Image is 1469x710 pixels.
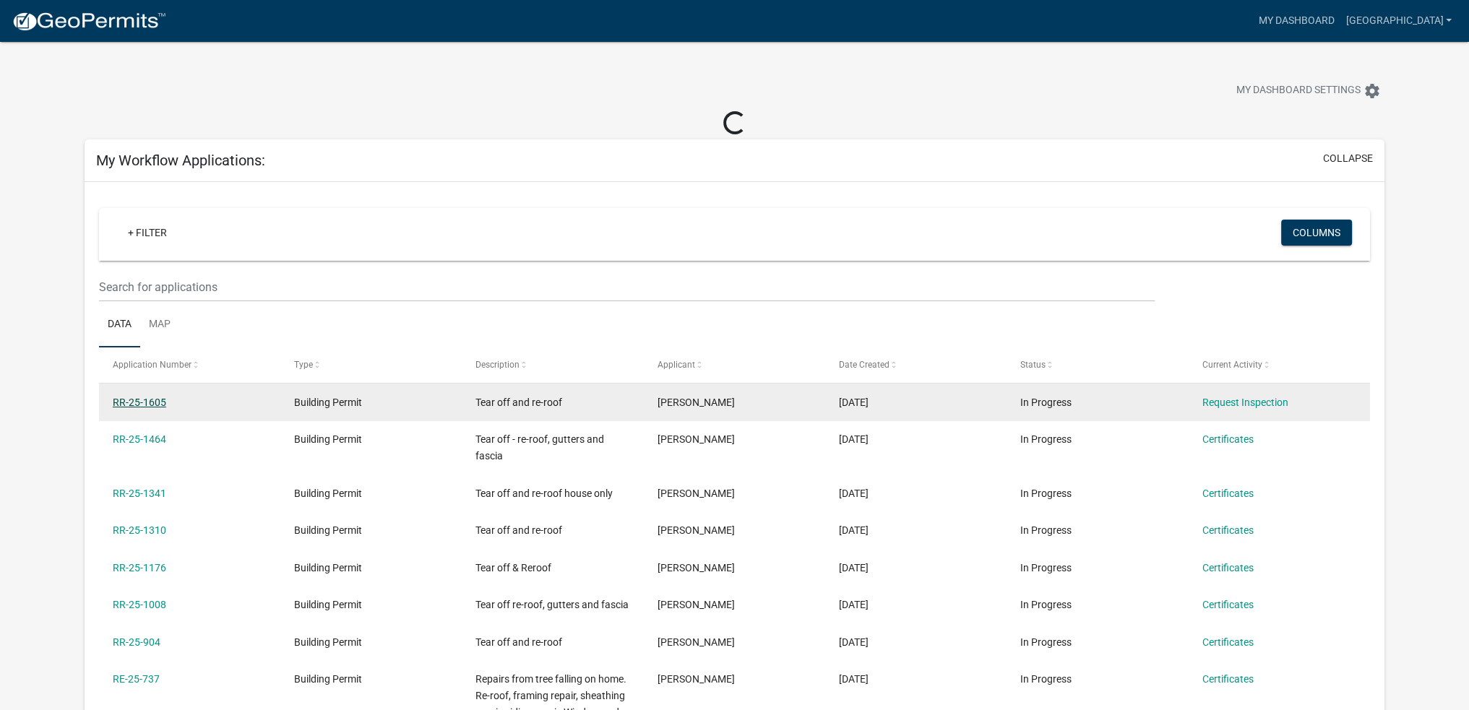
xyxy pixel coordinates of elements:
span: My Dashboard Settings [1236,82,1361,100]
span: Michael [658,524,735,536]
span: Building Permit [294,397,362,408]
span: 06/12/2025 [839,599,869,610]
span: Tear off and re-roof [475,636,562,648]
a: RR-25-1008 [113,599,166,610]
a: RR-25-1176 [113,562,166,573]
span: Building Permit [294,562,362,573]
a: RR-25-1341 [113,488,166,499]
span: 07/21/2025 [839,524,869,536]
a: My Dashboard [1252,7,1340,35]
button: collapse [1323,151,1373,166]
button: Columns [1281,220,1352,246]
span: 05/08/2025 [839,673,869,685]
span: 07/24/2025 [839,488,869,499]
datatable-header-cell: Type [280,347,462,382]
datatable-header-cell: Applicant [644,347,825,382]
span: Michael [658,433,735,445]
span: Tear off & Reroof [475,562,551,573]
a: Certificates [1202,433,1254,445]
span: Status [1020,360,1046,370]
span: In Progress [1020,524,1072,536]
a: Certificates [1202,488,1254,499]
a: Certificates [1202,599,1254,610]
span: Current Activity [1202,360,1262,370]
i: settings [1364,82,1381,100]
datatable-header-cell: Date Created [825,347,1007,382]
span: In Progress [1020,673,1072,685]
input: Search for applications [99,272,1155,302]
span: In Progress [1020,488,1072,499]
datatable-header-cell: Description [462,347,643,382]
a: Map [140,302,179,348]
span: Building Permit [294,636,362,648]
span: Michael [658,673,735,685]
span: Building Permit [294,599,362,610]
span: 08/11/2025 [839,433,869,445]
span: Tear off - re-roof, gutters and fascia [475,433,604,462]
a: [GEOGRAPHIC_DATA] [1340,7,1457,35]
a: RE-25-737 [113,673,160,685]
span: Description [475,360,520,370]
span: Tear off and re-roof [475,397,562,408]
a: Request Inspection [1202,397,1288,408]
span: 07/03/2025 [839,562,869,573]
span: Tear off and re-roof house only [475,488,613,499]
span: Building Permit [294,433,362,445]
span: Date Created [839,360,889,370]
a: RR-25-904 [113,636,160,648]
a: Certificates [1202,673,1254,685]
span: 05/30/2025 [839,636,869,648]
datatable-header-cell: Application Number [99,347,280,382]
a: + Filter [116,220,178,246]
a: Data [99,302,140,348]
span: Application Number [113,360,191,370]
span: Applicant [658,360,695,370]
span: Michael [658,636,735,648]
a: Certificates [1202,636,1254,648]
datatable-header-cell: Status [1007,347,1188,382]
a: Certificates [1202,524,1254,536]
span: Michael [658,397,735,408]
a: RR-25-1605 [113,397,166,408]
span: Michael [658,599,735,610]
span: Building Permit [294,524,362,536]
datatable-header-cell: Current Activity [1188,347,1369,382]
span: Michael [658,488,735,499]
span: Michael [658,562,735,573]
span: Building Permit [294,488,362,499]
a: RR-25-1464 [113,433,166,445]
h5: My Workflow Applications: [96,152,265,169]
button: My Dashboard Settingssettings [1225,77,1392,105]
a: Certificates [1202,562,1254,573]
span: Tear off re-roof, gutters and fascia [475,599,629,610]
span: Building Permit [294,673,362,685]
a: RR-25-1310 [113,524,166,536]
span: Type [294,360,313,370]
span: In Progress [1020,636,1072,648]
span: In Progress [1020,599,1072,610]
span: 08/25/2025 [839,397,869,408]
span: In Progress [1020,433,1072,445]
span: Tear off and re-roof [475,524,562,536]
span: In Progress [1020,397,1072,408]
span: In Progress [1020,562,1072,573]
